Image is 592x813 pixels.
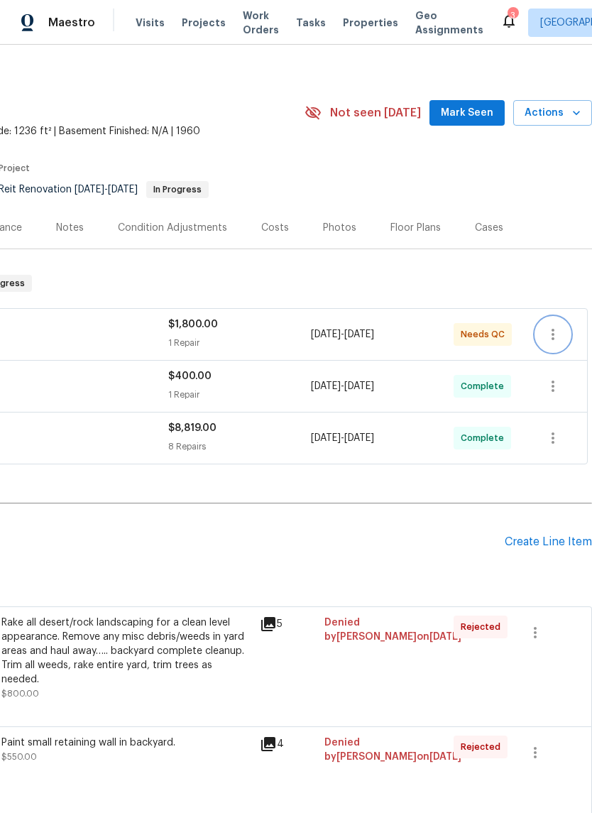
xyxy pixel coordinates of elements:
[148,185,207,194] span: In Progress
[323,221,356,235] div: Photos
[330,106,421,120] span: Not seen [DATE]
[1,689,39,698] span: $800.00
[168,336,311,350] div: 1 Repair
[390,221,441,235] div: Floor Plans
[1,753,37,761] span: $550.00
[311,381,341,391] span: [DATE]
[168,440,311,454] div: 8 Repairs
[475,221,503,235] div: Cases
[324,618,461,642] span: Denied by [PERSON_NAME] on
[118,221,227,235] div: Condition Adjustments
[182,16,226,30] span: Projects
[1,616,251,687] div: Rake all desert/rock landscaping for a clean level appearance. Remove any misc debris/weeds in ya...
[1,736,251,750] div: Paint small retaining wall in backyard.
[56,221,84,235] div: Notes
[324,738,461,762] span: Denied by [PERSON_NAME] on
[168,388,311,402] div: 1 Repair
[513,100,592,126] button: Actions
[75,185,104,195] span: [DATE]
[343,16,398,30] span: Properties
[461,740,506,754] span: Rejected
[344,433,374,443] span: [DATE]
[429,632,461,642] span: [DATE]
[260,616,316,633] div: 5
[48,16,95,30] span: Maestro
[136,16,165,30] span: Visits
[311,379,374,393] span: -
[461,620,506,634] span: Rejected
[441,104,493,122] span: Mark Seen
[75,185,138,195] span: -
[296,18,326,28] span: Tasks
[344,381,374,391] span: [DATE]
[429,100,505,126] button: Mark Seen
[508,9,517,23] div: 3
[461,431,510,445] span: Complete
[243,9,279,37] span: Work Orders
[311,329,341,339] span: [DATE]
[260,736,316,753] div: 4
[311,433,341,443] span: [DATE]
[505,535,592,549] div: Create Line Item
[525,104,581,122] span: Actions
[415,9,483,37] span: Geo Assignments
[344,329,374,339] span: [DATE]
[108,185,138,195] span: [DATE]
[461,327,510,342] span: Needs QC
[261,221,289,235] div: Costs
[311,431,374,445] span: -
[168,371,212,381] span: $400.00
[461,379,510,393] span: Complete
[429,752,461,762] span: [DATE]
[168,423,216,433] span: $8,819.00
[168,320,218,329] span: $1,800.00
[311,327,374,342] span: -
